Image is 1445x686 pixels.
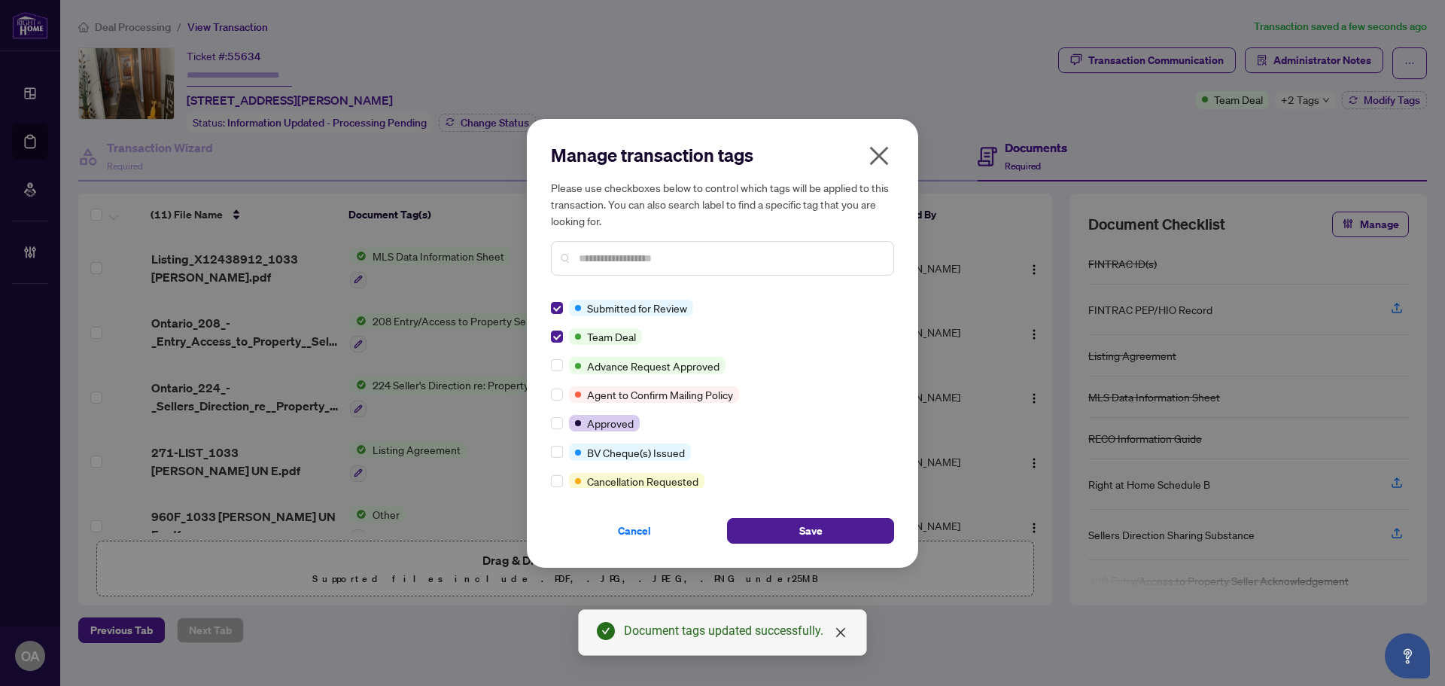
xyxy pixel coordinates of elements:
a: Close [832,624,849,641]
span: Agent to Confirm Mailing Policy [587,386,733,403]
div: Document tags updated successfully. [624,622,848,640]
span: close [835,627,847,639]
button: Save [727,518,894,544]
span: Cancellation Requested [587,473,698,489]
span: Approved [587,415,634,431]
span: Advance Request Approved [587,358,719,374]
span: Team Deal [587,328,636,345]
span: Cancel [618,519,651,543]
span: close [867,144,891,168]
span: check-circle [597,622,615,640]
span: Save [799,519,823,543]
button: Open asap [1385,633,1430,678]
span: BV Cheque(s) Issued [587,444,685,461]
h5: Please use checkboxes below to control which tags will be applied to this transaction. You can al... [551,179,894,229]
button: Cancel [551,518,718,544]
h2: Manage transaction tags [551,143,894,167]
span: Submitted for Review [587,300,687,316]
